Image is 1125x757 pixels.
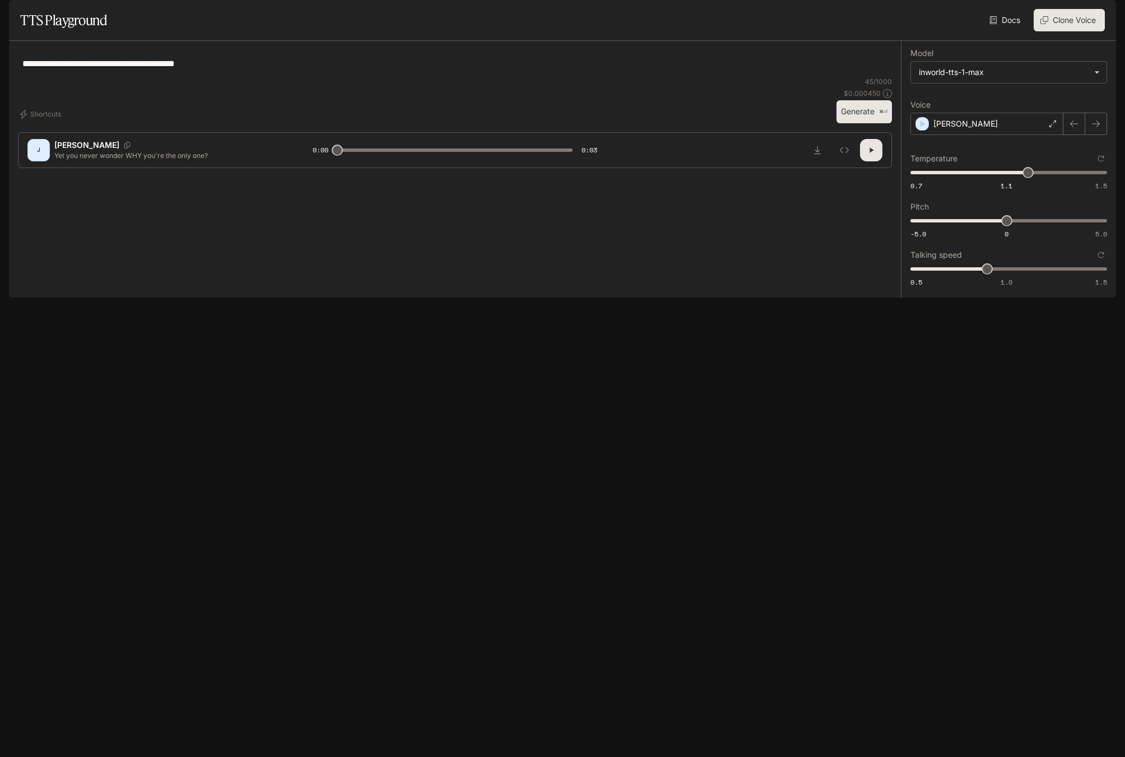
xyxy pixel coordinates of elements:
[910,101,931,109] p: Voice
[30,141,48,159] div: J
[844,89,881,98] p: $ 0.000450
[582,145,597,156] span: 0:03
[1005,229,1008,239] span: 0
[910,203,929,211] p: Pitch
[879,109,887,115] p: ⌘⏎
[911,62,1107,83] div: inworld-tts-1-max
[54,140,119,151] p: [PERSON_NAME]
[1095,229,1107,239] span: 5.0
[1001,277,1012,287] span: 1.0
[987,9,1025,31] a: Docs
[910,181,922,191] span: 0.7
[910,277,922,287] span: 0.5
[910,49,933,57] p: Model
[1095,152,1107,165] button: Reset to default
[1095,249,1107,261] button: Reset to default
[313,145,328,156] span: 0:00
[910,229,926,239] span: -5.0
[1001,181,1012,191] span: 1.1
[20,9,107,31] h1: TTS Playground
[1034,9,1105,31] button: Clone Voice
[865,77,892,86] p: 45 / 1000
[833,139,856,161] button: Inspect
[910,251,962,259] p: Talking speed
[933,118,998,129] p: [PERSON_NAME]
[119,142,135,148] button: Copy Voice ID
[1095,181,1107,191] span: 1.5
[836,100,892,123] button: Generate⌘⏎
[910,155,957,162] p: Temperature
[1095,277,1107,287] span: 1.5
[18,105,66,123] button: Shortcuts
[54,151,286,160] p: Yet you never wonder WHY you're the only one?
[806,139,829,161] button: Download audio
[919,67,1089,78] div: inworld-tts-1-max
[8,6,29,26] button: open drawer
